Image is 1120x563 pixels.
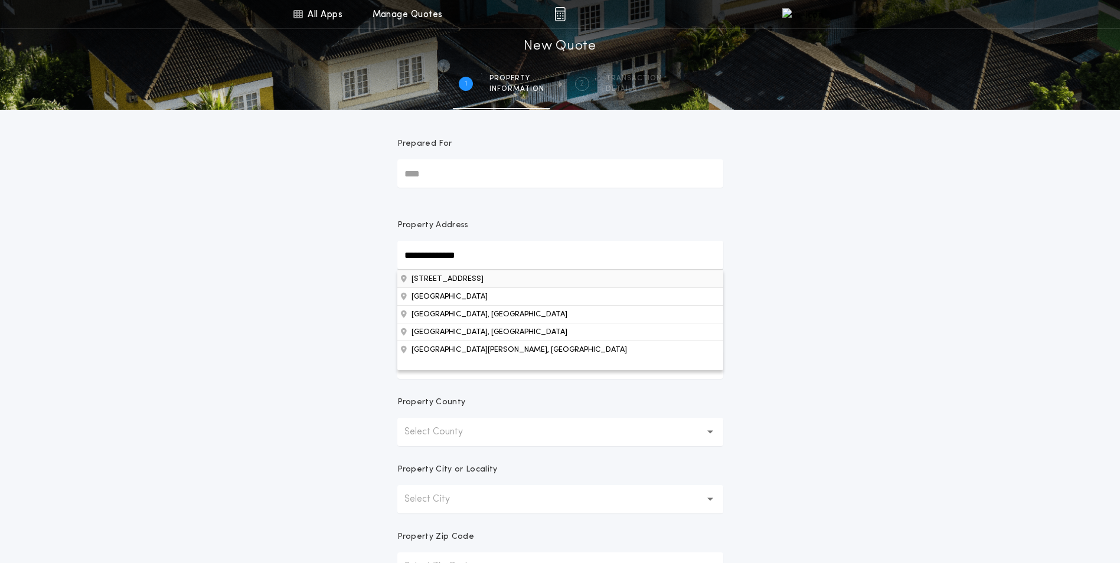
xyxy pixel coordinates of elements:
span: Transaction [606,74,662,83]
button: Property Address[STREET_ADDRESS][GEOGRAPHIC_DATA], [GEOGRAPHIC_DATA][GEOGRAPHIC_DATA], [GEOGRAPHI... [397,287,723,305]
span: details [606,84,662,94]
button: Select County [397,418,723,446]
input: Prepared For [397,159,723,188]
p: Property City or Locality [397,464,498,476]
p: Select County [404,425,482,439]
h1: New Quote [524,37,596,56]
p: Property Address [397,220,723,231]
p: Prepared For [397,138,452,150]
img: vs-icon [782,8,823,20]
button: Select City [397,485,723,513]
h2: 2 [580,79,584,89]
p: Property County [397,397,466,408]
h2: 1 [465,79,467,89]
p: Property Zip Code [397,531,474,543]
span: Property [489,74,544,83]
button: Property Address[STREET_ADDRESS][GEOGRAPHIC_DATA][GEOGRAPHIC_DATA], [GEOGRAPHIC_DATA][GEOGRAPHIC_... [397,305,723,323]
button: Property Address[STREET_ADDRESS][GEOGRAPHIC_DATA][GEOGRAPHIC_DATA], [GEOGRAPHIC_DATA][GEOGRAPHIC_... [397,341,723,358]
button: Property Address[STREET_ADDRESS][GEOGRAPHIC_DATA][GEOGRAPHIC_DATA], [GEOGRAPHIC_DATA][GEOGRAPHIC_... [397,323,723,341]
img: img [554,7,566,21]
span: information [489,84,544,94]
p: Select City [404,492,469,506]
button: Property Address[GEOGRAPHIC_DATA][GEOGRAPHIC_DATA], [GEOGRAPHIC_DATA][GEOGRAPHIC_DATA], [GEOGRAPH... [397,270,723,287]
